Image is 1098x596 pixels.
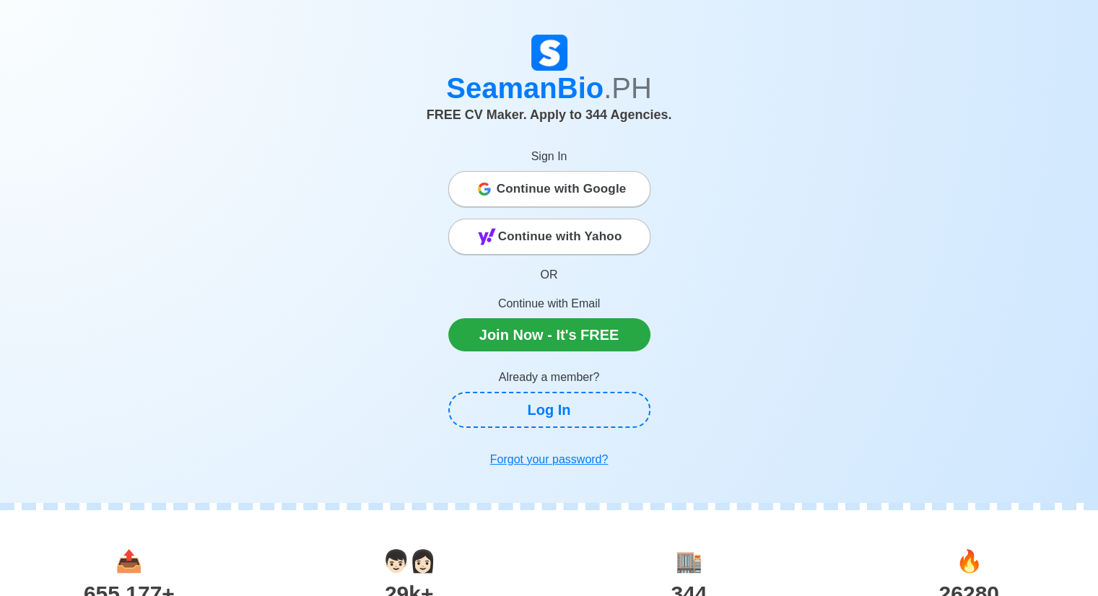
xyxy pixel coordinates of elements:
h1: SeamanBio [149,71,950,105]
p: Sign In [448,148,650,165]
p: OR [448,266,650,284]
span: jobs [956,549,982,573]
span: agencies [676,549,702,573]
u: Forgot your password? [490,453,609,465]
span: FREE CV Maker. Apply to 344 Agencies. [427,108,672,122]
a: Forgot your password? [448,445,650,474]
span: .PH [604,72,652,104]
span: applications [116,549,142,573]
button: Continue with Yahoo [448,219,650,255]
img: Logo [531,35,567,71]
p: Already a member? [448,369,650,386]
a: Join Now - It's FREE [448,318,650,351]
button: Continue with Google [448,171,650,207]
span: Continue with Yahoo [498,222,622,251]
span: Continue with Google [497,175,627,203]
span: users [383,549,436,573]
p: Continue with Email [448,295,650,312]
a: Log In [448,392,650,428]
